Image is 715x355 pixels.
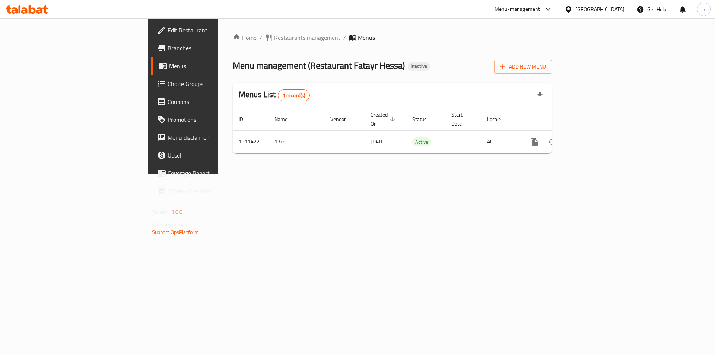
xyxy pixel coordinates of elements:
[168,44,262,53] span: Branches
[152,220,186,229] span: Get support on:
[531,86,549,104] div: Export file
[481,130,519,153] td: All
[525,133,543,151] button: more
[168,115,262,124] span: Promotions
[278,92,310,99] span: 1 record(s)
[268,130,324,153] td: 13/9
[152,207,170,217] span: Version:
[445,130,481,153] td: -
[171,207,183,217] span: 1.0.0
[151,93,268,111] a: Coupons
[412,138,431,146] span: Active
[495,5,540,14] div: Menu-management
[233,57,405,74] span: Menu management ( Restaurant Fatayr Hessa )
[168,151,262,160] span: Upsell
[487,115,511,124] span: Locale
[265,33,340,42] a: Restaurants management
[494,60,552,74] button: Add New Menu
[371,110,397,128] span: Created On
[151,39,268,57] a: Branches
[543,133,561,151] button: Change Status
[343,33,346,42] li: /
[500,62,546,72] span: Add New Menu
[408,63,430,69] span: Inactive
[371,137,386,146] span: [DATE]
[575,5,625,13] div: [GEOGRAPHIC_DATA]
[274,33,340,42] span: Restaurants management
[412,115,436,124] span: Status
[233,108,603,153] table: enhanced table
[168,79,262,88] span: Choice Groups
[168,26,262,35] span: Edit Restaurant
[168,187,262,196] span: Grocery Checklist
[151,75,268,93] a: Choice Groups
[151,182,268,200] a: Grocery Checklist
[168,169,262,178] span: Coverage Report
[408,62,430,71] div: Inactive
[168,97,262,106] span: Coupons
[702,5,705,13] span: n
[233,33,552,42] nav: breadcrumb
[151,111,268,129] a: Promotions
[151,146,268,164] a: Upsell
[151,164,268,182] a: Coverage Report
[330,115,356,124] span: Vendor
[519,108,603,131] th: Actions
[451,110,472,128] span: Start Date
[239,115,253,124] span: ID
[151,57,268,75] a: Menus
[412,137,431,146] div: Active
[151,129,268,146] a: Menu disclaimer
[239,89,310,101] h2: Menus List
[274,115,297,124] span: Name
[278,89,310,101] div: Total records count
[168,133,262,142] span: Menu disclaimer
[358,33,375,42] span: Menus
[151,21,268,39] a: Edit Restaurant
[169,61,262,70] span: Menus
[152,227,199,237] a: Support.OpsPlatform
